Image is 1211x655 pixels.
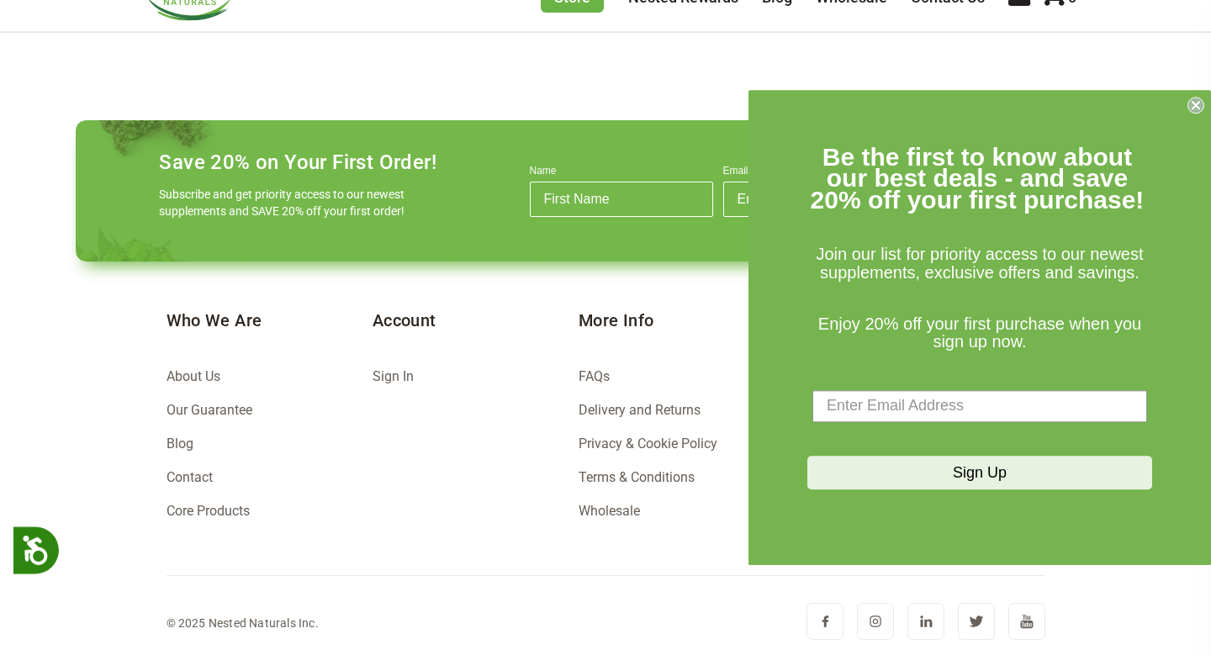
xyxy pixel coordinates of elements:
[167,368,220,384] a: About Us
[167,436,193,452] a: Blog
[159,151,436,174] h4: Save 20% on Your First Order!
[530,182,713,217] input: First Name
[373,368,414,384] a: Sign In
[579,469,695,485] a: Terms & Conditions
[748,90,1211,565] div: FLYOUT Form
[812,390,1147,422] input: Enter Email Address
[579,436,717,452] a: Privacy & Cookie Policy
[159,186,411,219] p: Subscribe and get priority access to our newest supplements and SAVE 20% off your first order!
[723,182,907,217] input: Email Address
[723,165,907,182] label: Email Address
[807,456,1152,489] button: Sign Up
[579,402,701,418] a: Delivery and Returns
[816,246,1143,283] span: Join our list for priority access to our newest supplements, exclusive offers and savings.
[579,368,610,384] a: FAQs
[373,309,579,332] h5: Account
[530,165,713,182] label: Name
[1187,97,1204,114] button: Close dialog
[579,503,640,519] a: Wholesale
[167,613,319,633] div: © 2025 Nested Naturals Inc.
[579,309,785,332] h5: More Info
[811,143,1145,214] span: Be the first to know about our best deals - and save 20% off your first purchase!
[167,309,373,332] h5: Who We Are
[818,314,1141,351] span: Enjoy 20% off your first purchase when you sign up now.
[167,402,252,418] a: Our Guarantee
[167,503,250,519] a: Core Products
[167,469,213,485] a: Contact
